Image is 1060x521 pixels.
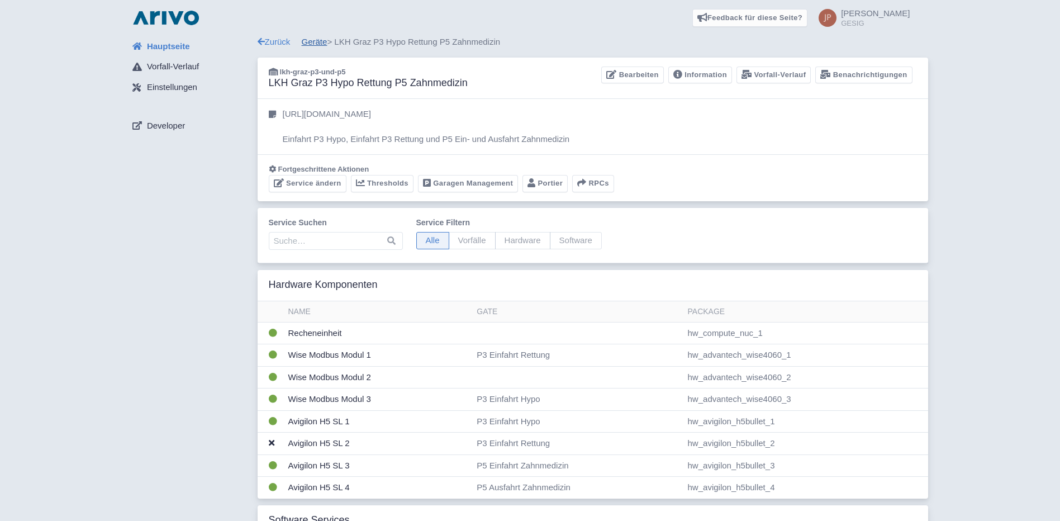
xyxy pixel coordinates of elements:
td: hw_avigilon_h5bullet_4 [683,477,928,499]
td: Avigilon H5 SL 1 [284,410,473,433]
a: Portier [522,175,568,192]
a: Thresholds [351,175,413,192]
i: OK [269,461,277,470]
i: OK [269,373,277,381]
a: Garagen Management [418,175,518,192]
a: Information [668,67,732,84]
i: OK [269,329,277,337]
th: Package [683,301,928,323]
span: Hauptseite [147,40,190,53]
h3: LKH Graz P3 Hypo Rettung P5 Zahnmedizin [269,77,468,89]
input: Suche… [269,232,403,250]
a: [PERSON_NAME] GESIG [812,9,910,27]
td: Wise Modbus Modul 3 [284,389,473,411]
td: P3 Einfahrt Hypo [472,410,683,433]
th: Gate [472,301,683,323]
h3: Hardware Komponenten [269,279,378,291]
span: Vorfall-Verlauf [147,60,199,73]
td: hw_avigilon_h5bullet_1 [683,410,928,433]
i: OK [269,395,277,403]
a: Vorfall-Verlauf [736,67,811,84]
span: Alle [416,232,449,249]
i: OK [269,483,277,491]
td: P3 Einfahrt Rettung [472,344,683,367]
td: hw_avigilon_h5bullet_2 [683,433,928,455]
span: lkh-graz-p3-und-p5 [280,68,346,76]
td: Wise Modbus Modul 2 [284,366,473,389]
img: logo [130,9,202,27]
i: OK [269,417,277,425]
span: [PERSON_NAME] [841,8,910,18]
td: hw_advantech_wise4060_1 [683,344,928,367]
i: OK [269,351,277,359]
td: P5 Ausfahrt Zahnmedizin [472,477,683,499]
td: P3 Einfahrt Hypo [472,389,683,411]
p: [URL][DOMAIN_NAME] Einfahrt P3 Hypo, Einfahrt P3 Rettung und P5 Ein- und Ausfahrt Zahnmedizin [283,108,570,146]
a: Service ändern [269,175,346,192]
a: Bearbeiten [601,67,663,84]
td: hw_avigilon_h5bullet_3 [683,454,928,477]
a: Feedback für diese Seite? [692,9,808,27]
span: Hardware [495,232,550,249]
span: Software [550,232,602,249]
span: Vorfälle [449,232,496,249]
span: Einstellungen [147,81,197,94]
td: P3 Einfahrt Rettung [472,433,683,455]
a: Vorfall-Verlauf [123,56,258,78]
td: Avigilon H5 SL 3 [284,454,473,477]
td: hw_advantech_wise4060_2 [683,366,928,389]
a: Einstellungen [123,77,258,98]
td: P5 Einfahrt Zahnmedizin [472,454,683,477]
th: Name [284,301,473,323]
td: Recheneinheit [284,322,473,344]
a: Hauptseite [123,36,258,57]
td: Wise Modbus Modul 1 [284,344,473,367]
small: GESIG [841,20,910,27]
a: Developer [123,115,258,136]
td: hw_compute_nuc_1 [683,322,928,344]
td: Avigilon H5 SL 2 [284,433,473,455]
label: Service filtern [416,217,602,229]
a: Geräte [302,37,327,46]
div: > LKH Graz P3 Hypo Rettung P5 Zahnmedizin [258,36,928,49]
a: Benachrichtigungen [815,67,912,84]
td: Avigilon H5 SL 4 [284,477,473,499]
label: Service suchen [269,217,403,229]
i: Service deaktiviert [269,439,274,447]
span: Developer [147,120,185,132]
a: Zurück [258,37,291,46]
td: hw_advantech_wise4060_3 [683,389,928,411]
button: RPCs [572,175,614,192]
span: Fortgeschrittene Aktionen [278,165,369,173]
